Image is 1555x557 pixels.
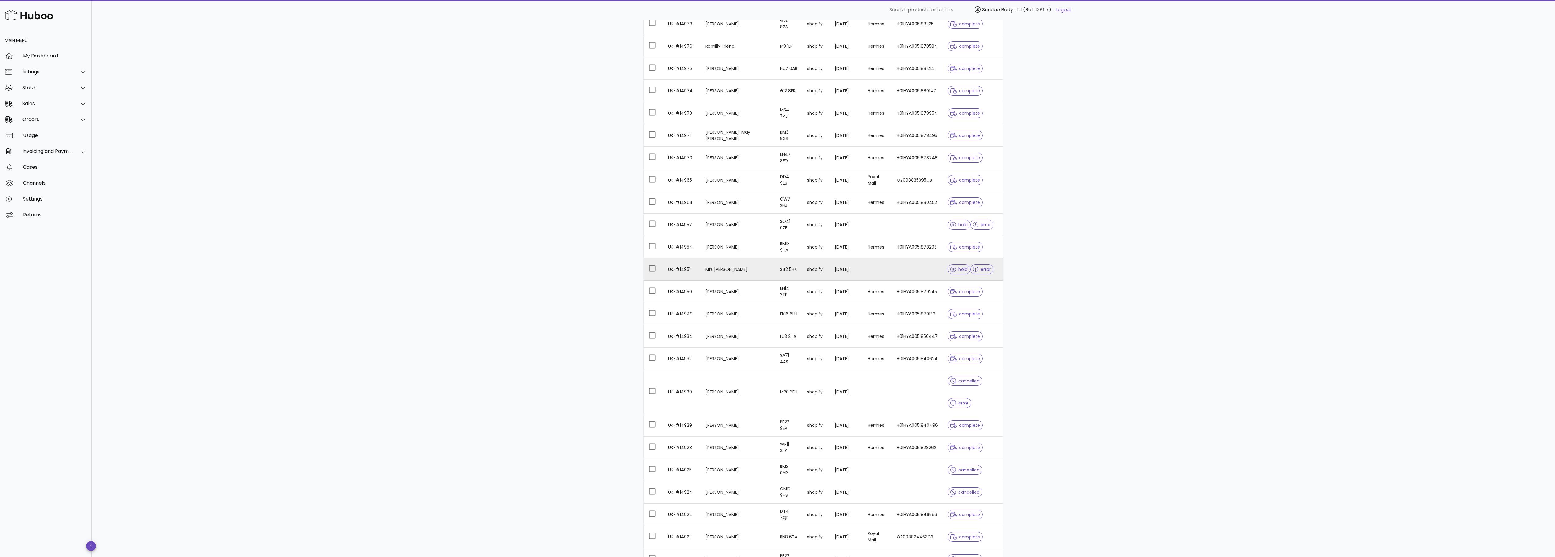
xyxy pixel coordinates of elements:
td: DD4 9ES [775,169,802,191]
span: error [950,401,968,405]
td: UK-#14951 [663,258,701,281]
td: [PERSON_NAME] [701,303,775,325]
div: Stock [22,85,72,90]
span: complete [950,178,980,182]
td: [DATE] [830,13,863,35]
td: PE22 9EP [775,414,802,437]
td: H01HYA0051881214 [892,57,943,80]
td: H01HYA0051880147 [892,80,943,102]
span: complete [950,312,980,316]
div: Listings [22,69,72,75]
td: Mrs [PERSON_NAME] [701,258,775,281]
span: cancelled [950,468,979,472]
td: [PERSON_NAME] [701,13,775,35]
td: [DATE] [830,348,863,370]
td: G75 8ZA [775,13,802,35]
span: complete [950,512,980,517]
td: HU7 6AB [775,57,802,80]
td: [DATE] [830,214,863,236]
td: UK-#14957 [663,214,701,236]
span: complete [950,245,980,249]
td: [PERSON_NAME]-May [PERSON_NAME] [701,124,775,147]
span: Sundae Body Ltd [982,6,1022,13]
td: [PERSON_NAME] [701,214,775,236]
td: Hermes [863,414,892,437]
td: [DATE] [830,35,863,57]
td: shopify [802,102,830,124]
td: shopify [802,214,830,236]
td: Hermes [863,13,892,35]
td: RM13 9TA [775,236,802,258]
td: LU3 2TA [775,325,802,348]
td: [DATE] [830,147,863,169]
td: Hermes [863,303,892,325]
td: shopify [802,124,830,147]
td: [DATE] [830,526,863,548]
span: cancelled [950,490,979,494]
span: complete [950,133,980,138]
td: UK-#14975 [663,57,701,80]
td: shopify [802,437,830,459]
span: complete [950,111,980,115]
td: G12 8ER [775,80,802,102]
td: [PERSON_NAME] [701,459,775,481]
td: UK-#14921 [663,526,701,548]
div: Orders [22,116,72,122]
div: Cases [23,164,87,170]
td: shopify [802,459,830,481]
div: Invoicing and Payments [22,148,72,154]
td: [PERSON_NAME] [701,57,775,80]
span: error [973,223,991,227]
td: shopify [802,325,830,348]
td: OZ098824463GB [892,526,943,548]
div: Usage [23,132,87,138]
td: H01HYA0051879245 [892,281,943,303]
td: Hermes [863,236,892,258]
img: Huboo Logo [4,9,53,22]
td: [PERSON_NAME] [701,147,775,169]
td: [PERSON_NAME] [701,481,775,504]
td: UK-#14924 [663,481,701,504]
td: H01HYA0051878584 [892,35,943,57]
td: shopify [802,57,830,80]
td: UK-#14974 [663,80,701,102]
td: H01HYA0051846599 [892,504,943,526]
td: CW7 2HJ [775,191,802,214]
td: shopify [802,481,830,504]
span: complete [950,200,980,205]
span: error [973,267,991,271]
td: H01HYA0051850447 [892,325,943,348]
td: [PERSON_NAME] [701,414,775,437]
td: shopify [802,258,830,281]
span: hold [950,223,968,227]
td: UK-#14932 [663,348,701,370]
td: [DATE] [830,80,863,102]
td: UK-#14973 [663,102,701,124]
td: [DATE] [830,191,863,214]
td: IP9 1LP [775,35,802,57]
td: Hermes [863,348,892,370]
td: H01HYA0051878495 [892,124,943,147]
td: UK-#14976 [663,35,701,57]
td: UK-#14970 [663,147,701,169]
td: Romilly Friend [701,35,775,57]
td: [DATE] [830,303,863,325]
td: UK-#14934 [663,325,701,348]
td: DT4 7QP [775,504,802,526]
td: [DATE] [830,169,863,191]
td: UK-#14949 [663,303,701,325]
td: [DATE] [830,57,863,80]
td: RM3 8XS [775,124,802,147]
td: H01HYA0051828262 [892,437,943,459]
span: complete [950,89,980,93]
td: [DATE] [830,236,863,258]
span: complete [950,423,980,427]
td: shopify [802,13,830,35]
td: [PERSON_NAME] [701,80,775,102]
td: Hermes [863,281,892,303]
td: Hermes [863,147,892,169]
td: BN8 6TA [775,526,802,548]
td: H01HYA0051881125 [892,13,943,35]
span: complete [950,22,980,26]
div: Channels [23,180,87,186]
